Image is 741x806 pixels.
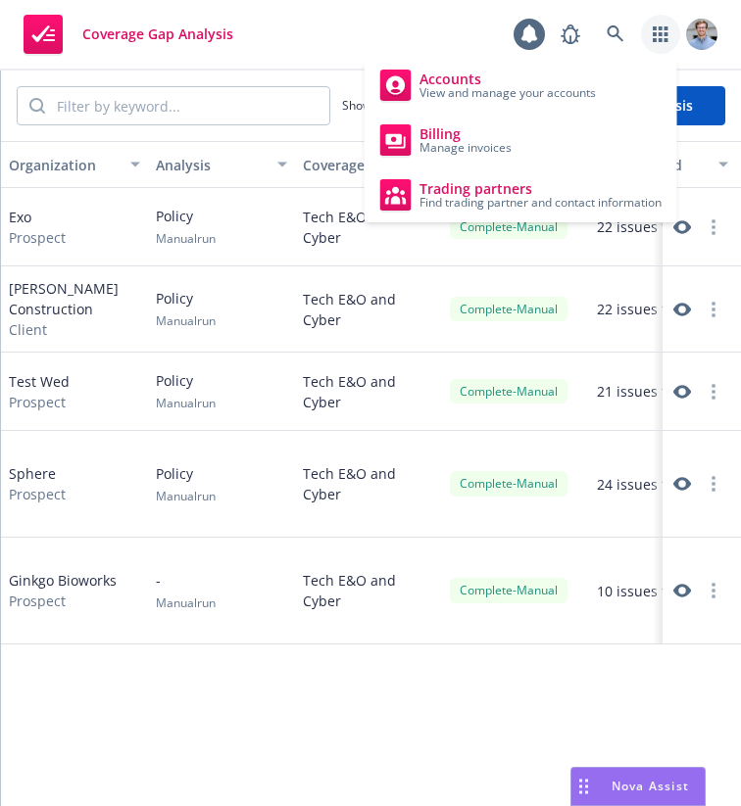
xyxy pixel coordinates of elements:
span: Prospect [9,392,70,412]
span: Trading partners [420,181,662,197]
div: Complete - Manual [450,214,568,239]
div: Complete - Manual [450,471,568,496]
div: 21 issues found [597,381,701,402]
div: Complete - Manual [450,578,568,602]
span: Manual run [156,594,216,611]
div: Tech E&O and Cyber [295,431,442,538]
span: Manual run [156,312,216,329]
span: Prospect [9,591,117,611]
div: Policy [156,288,216,329]
span: Nova Assist [612,778,689,794]
div: Tech E&O and Cyber [295,266,442,353]
span: Accounts [420,71,596,87]
span: Billing [420,126,512,142]
img: photo [686,19,717,50]
span: View and manage your accounts [420,87,596,99]
div: 24 issues found [597,474,701,495]
div: [PERSON_NAME] Construction [9,278,140,340]
div: Ginkgo Bioworks [9,570,117,611]
div: Complete - Manual [450,297,568,321]
span: Prospect [9,227,66,248]
div: Tech E&O and Cyber [295,188,442,266]
div: Policy [156,370,216,411]
a: Coverage Gap Analysis [16,7,241,62]
div: Policy [156,206,216,247]
button: Organization [1,141,148,188]
div: Complete - Manual [450,379,568,403]
span: Prospect [9,484,66,504]
svg: Search [29,98,45,114]
div: 10 issues found [597,581,701,601]
button: Coverage type [295,141,442,188]
div: Policy [156,463,216,504]
input: Filter by keyword... [45,87,329,124]
span: Manual run [156,395,216,411]
div: 22 issues found [597,299,701,319]
a: Trading partners [372,171,669,218]
a: Accounts [372,62,669,109]
a: Switch app [641,15,680,54]
div: Coverage type [303,155,413,175]
button: Nova Assist [570,767,706,806]
a: Report a Bug [551,15,590,54]
span: Manual run [156,230,216,247]
span: Coverage Gap Analysis [82,26,233,42]
div: Drag to move [571,768,596,805]
span: Manual run [156,488,216,504]
a: Billing [372,117,669,164]
div: Exo [9,207,66,248]
div: 22 issues found [597,216,701,237]
div: Tech E&O and Cyber [295,353,442,431]
span: Show archived [342,97,421,114]
div: Test Wed [9,371,70,412]
span: Client [9,319,140,340]
div: Tech E&O and Cyber [295,538,442,644]
div: Analysis [156,155,266,175]
div: - [156,570,216,611]
div: Sphere [9,463,66,504]
span: Manage invoices [420,142,512,154]
button: Analysis [148,141,295,188]
span: Find trading partner and contact information [420,197,662,209]
div: Organization [9,155,119,175]
a: Search [596,15,635,54]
